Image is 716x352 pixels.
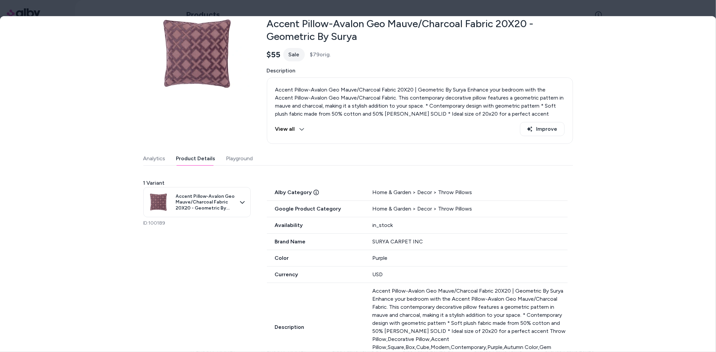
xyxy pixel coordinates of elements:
[373,238,568,246] div: SURYA CARPET INC
[143,220,251,227] p: ID: 100189
[267,50,281,60] span: $55
[520,122,565,136] button: Improve
[145,189,172,216] img: 100189_0.jpg
[143,152,165,165] button: Analytics
[267,238,365,246] span: Brand Name
[267,221,365,229] span: Availability
[373,271,568,279] div: USD
[275,86,565,134] p: Accent Pillow-Avalon Geo Mauve/Charcoal Fabric 20X20 | Geometric By Surya Enhance your bedroom wi...
[267,17,573,43] h2: Accent Pillow-Avalon Geo Mauve/Charcoal Fabric 20X20 - Geometric By Surya
[267,254,365,262] span: Color
[176,193,236,211] span: Accent Pillow-Avalon Geo Mauve/Charcoal Fabric 20X20 - Geometric By Surya
[267,205,365,213] span: Google Product Category
[267,271,365,279] span: Currency
[283,48,305,61] div: Sale
[373,188,568,196] div: Home & Garden > Decor > Throw Pillows
[275,122,304,136] button: View all
[176,152,216,165] button: Product Details
[267,67,573,75] span: Description
[373,254,568,262] div: Purple
[267,188,365,196] span: Alby Category
[373,221,568,229] div: in_stock
[143,179,165,187] span: 1 Variant
[310,51,331,59] span: $79 orig.
[373,205,568,213] div: Home & Garden > Decor > Throw Pillows
[267,323,365,331] span: Description
[226,152,253,165] button: Playground
[143,187,251,217] button: Accent Pillow-Avalon Geo Mauve/Charcoal Fabric 20X20 - Geometric By Surya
